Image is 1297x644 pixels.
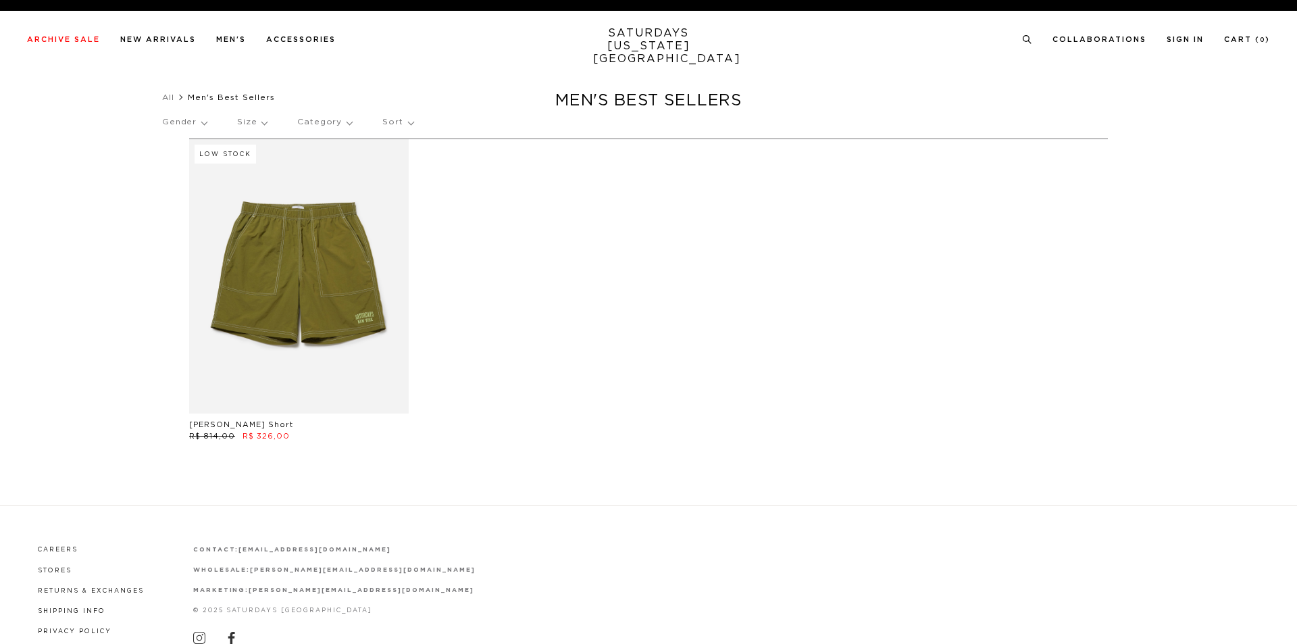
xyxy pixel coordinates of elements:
[1260,37,1265,43] small: 0
[216,36,246,43] a: Men's
[266,36,336,43] a: Accessories
[188,93,275,101] span: Men's Best Sellers
[297,107,352,138] p: Category
[1167,36,1204,43] a: Sign In
[193,587,249,593] strong: marketing:
[243,432,290,440] span: R$ 326,00
[38,588,144,594] a: Returns & Exchanges
[189,432,235,440] span: R$ 814,00
[38,608,105,614] a: Shipping Info
[189,421,293,428] a: [PERSON_NAME] Short
[238,547,390,553] a: [EMAIL_ADDRESS][DOMAIN_NAME]
[249,587,474,593] a: [PERSON_NAME][EMAIL_ADDRESS][DOMAIN_NAME]
[195,145,256,164] div: Low Stock
[382,107,413,138] p: Sort
[38,628,111,635] a: Privacy Policy
[162,107,207,138] p: Gender
[193,547,239,553] strong: contact:
[593,27,705,66] a: SATURDAYS[US_STATE][GEOGRAPHIC_DATA]
[193,567,251,573] strong: wholesale:
[237,107,267,138] p: Size
[1224,36,1270,43] a: Cart (0)
[120,36,196,43] a: New Arrivals
[38,568,72,574] a: Stores
[162,93,174,101] a: All
[38,547,78,553] a: Careers
[1052,36,1146,43] a: Collaborations
[250,567,475,573] a: [PERSON_NAME][EMAIL_ADDRESS][DOMAIN_NAME]
[27,36,100,43] a: Archive Sale
[193,605,476,616] p: © 2025 Saturdays [GEOGRAPHIC_DATA]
